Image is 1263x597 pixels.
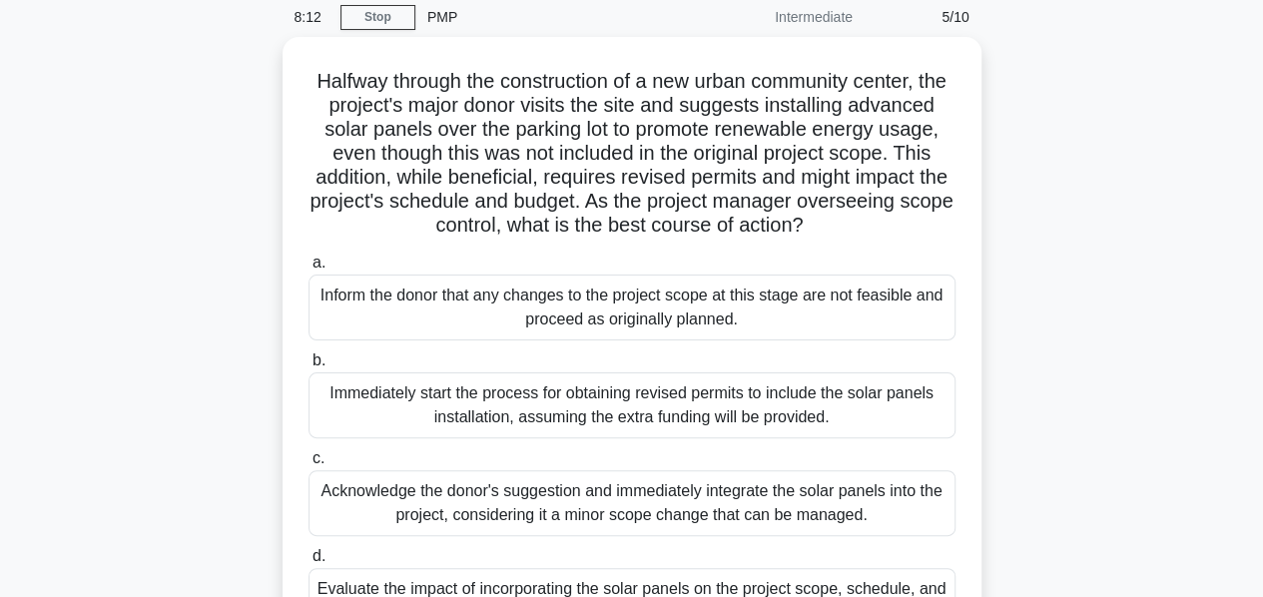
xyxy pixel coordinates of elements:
div: Acknowledge the donor's suggestion and immediately integrate the solar panels into the project, c... [309,470,955,536]
span: c. [313,449,324,466]
a: Stop [340,5,415,30]
span: d. [313,547,325,564]
div: Inform the donor that any changes to the project scope at this stage are not feasible and proceed... [309,275,955,340]
h5: Halfway through the construction of a new urban community center, the project's major donor visit... [307,69,957,239]
div: Immediately start the process for obtaining revised permits to include the solar panels installat... [309,372,955,438]
span: a. [313,254,325,271]
span: b. [313,351,325,368]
